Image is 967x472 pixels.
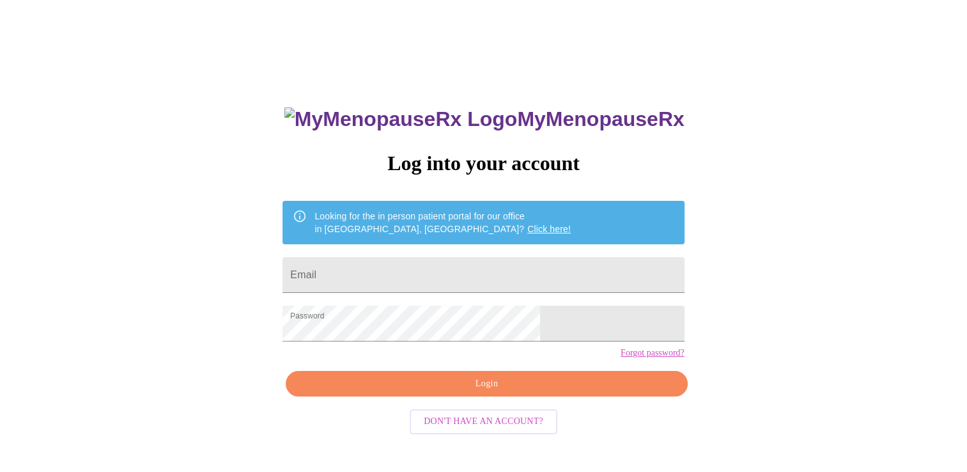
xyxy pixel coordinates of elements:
[621,348,685,358] a: Forgot password?
[314,205,571,240] div: Looking for the in person patient portal for our office in [GEOGRAPHIC_DATA], [GEOGRAPHIC_DATA]?
[300,376,672,392] span: Login
[406,415,561,426] a: Don't have an account?
[284,107,685,131] h3: MyMenopauseRx
[527,224,571,234] a: Click here!
[286,371,687,397] button: Login
[424,414,543,430] span: Don't have an account?
[410,409,557,434] button: Don't have an account?
[282,152,684,175] h3: Log into your account
[284,107,517,131] img: MyMenopauseRx Logo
